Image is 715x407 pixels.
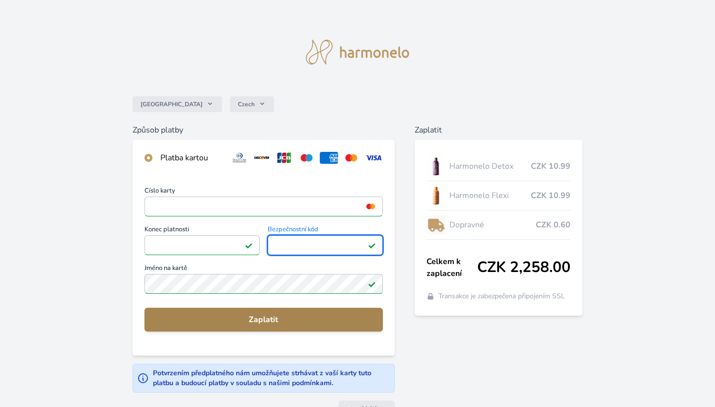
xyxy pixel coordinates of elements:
span: Jméno na kartě [144,265,383,274]
iframe: Iframe pro bezpečnostní kód [272,238,378,252]
img: CLEAN_FLEXI_se_stinem_x-hi_(1)-lo.jpg [427,183,445,208]
span: Dopravné [449,219,536,231]
span: [GEOGRAPHIC_DATA] [141,100,203,108]
img: discover.svg [253,152,271,164]
div: Platba kartou [160,152,223,164]
img: mc [364,202,377,211]
h6: Zaplatit [415,124,583,136]
span: Harmonelo Flexi [449,190,531,202]
img: jcb.svg [275,152,293,164]
img: diners.svg [230,152,249,164]
img: Platné pole [368,241,376,249]
button: Czech [230,96,274,112]
img: Platné pole [245,241,253,249]
button: Zaplatit [144,308,383,332]
iframe: Iframe pro číslo karty [149,200,378,213]
img: DETOX_se_stinem_x-lo.jpg [427,154,445,179]
h6: Způsob platby [133,124,395,136]
span: Zaplatit [152,314,375,326]
span: CZK 0.60 [536,219,571,231]
span: Bezpečnostní kód [268,226,383,235]
span: Konec platnosti [144,226,260,235]
span: CZK 10.99 [531,190,571,202]
img: Platné pole [368,280,376,288]
img: logo.svg [306,40,409,65]
span: Czech [238,100,255,108]
iframe: Iframe pro datum vypršení platnosti [149,238,255,252]
span: Transakce je zabezpečena připojením SSL [438,291,565,301]
button: [GEOGRAPHIC_DATA] [133,96,222,112]
span: CZK 10.99 [531,160,571,172]
span: Celkem k zaplacení [427,256,478,279]
img: maestro.svg [297,152,316,164]
div: Potvrzením předplatného nám umožňujete strhávat z vaší karty tuto platbu a budoucí platby v soula... [153,368,390,388]
img: mc.svg [342,152,360,164]
span: Harmonelo Detox [449,160,531,172]
span: CZK 2,258.00 [477,259,571,276]
img: delivery-lo.png [427,212,445,237]
span: Číslo karty [144,188,383,197]
input: Jméno na kartěPlatné pole [144,274,383,294]
img: visa.svg [364,152,383,164]
img: amex.svg [320,152,338,164]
